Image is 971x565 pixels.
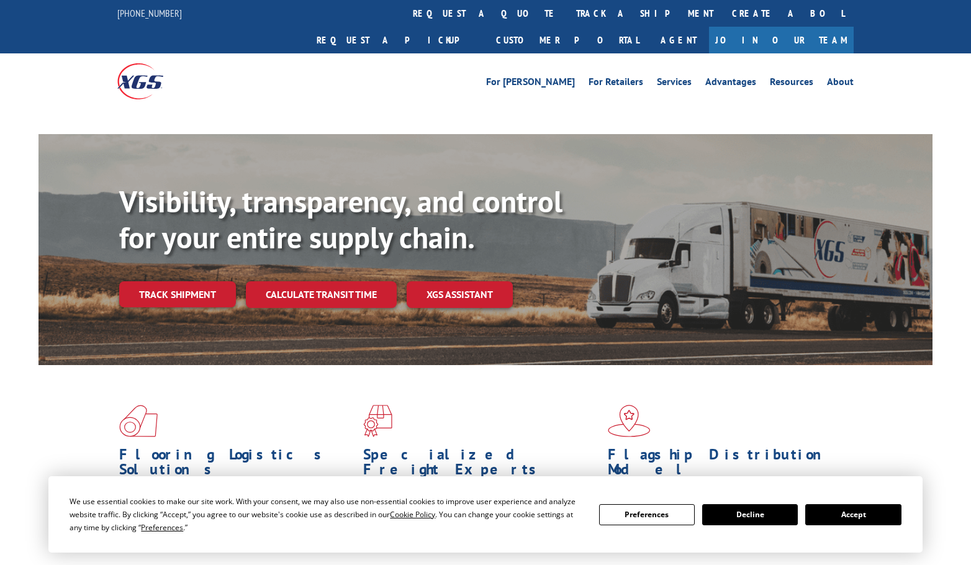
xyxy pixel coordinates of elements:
a: Learn More > [119,539,274,553]
a: About [827,77,854,91]
img: xgs-icon-total-supply-chain-intelligence-red [119,405,158,437]
button: Accept [805,504,901,525]
a: Customer Portal [487,27,648,53]
button: Decline [702,504,798,525]
a: Request a pickup [307,27,487,53]
a: Resources [770,77,813,91]
a: Calculate transit time [246,281,397,308]
button: Preferences [599,504,695,525]
div: We use essential cookies to make our site work. With your consent, we may also use non-essential ... [70,495,584,534]
a: For Retailers [589,77,643,91]
span: Preferences [141,522,183,533]
span: Cookie Policy [390,509,435,520]
h1: Flagship Distribution Model [608,447,842,483]
img: xgs-icon-flagship-distribution-model-red [608,405,651,437]
a: Advantages [705,77,756,91]
h1: Flooring Logistics Solutions [119,447,354,483]
b: Visibility, transparency, and control for your entire supply chain. [119,182,562,256]
a: Track shipment [119,281,236,307]
div: Cookie Consent Prompt [48,476,923,553]
a: Services [657,77,692,91]
a: For [PERSON_NAME] [486,77,575,91]
h1: Specialized Freight Experts [363,447,598,483]
a: [PHONE_NUMBER] [117,7,182,19]
a: Agent [648,27,709,53]
a: XGS ASSISTANT [407,281,513,308]
img: xgs-icon-focused-on-flooring-red [363,405,392,437]
a: Join Our Team [709,27,854,53]
a: Learn More > [363,539,518,553]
